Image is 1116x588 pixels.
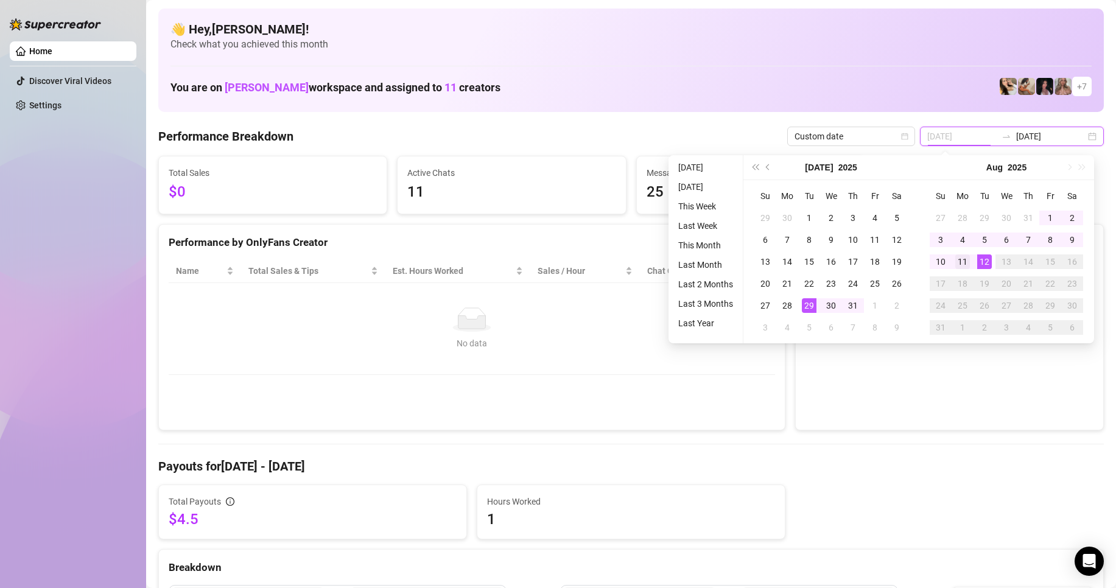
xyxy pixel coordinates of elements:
[995,295,1017,317] td: 2025-08-27
[999,233,1014,247] div: 6
[1021,233,1036,247] div: 7
[758,320,773,335] div: 3
[820,185,842,207] th: We
[824,320,838,335] div: 6
[977,254,992,269] div: 12
[673,296,738,311] li: Last 3 Months
[1016,130,1086,143] input: End date
[886,317,908,338] td: 2025-08-09
[158,458,1104,475] h4: Payouts for [DATE] - [DATE]
[1065,254,1079,269] div: 16
[802,298,816,313] div: 29
[673,257,738,272] li: Last Month
[169,509,457,529] span: $4.5
[930,207,952,229] td: 2025-07-27
[176,264,224,278] span: Name
[1039,185,1061,207] th: Fr
[842,295,864,317] td: 2025-07-31
[1061,229,1083,251] td: 2025-08-09
[226,497,234,506] span: info-circle
[955,298,970,313] div: 25
[798,229,820,251] td: 2025-07-08
[538,264,623,278] span: Sales / Hour
[930,273,952,295] td: 2025-08-17
[933,233,948,247] div: 3
[673,199,738,214] li: This Week
[647,264,758,278] span: Chat Conversion
[1039,207,1061,229] td: 2025-08-01
[776,185,798,207] th: Mo
[977,320,992,335] div: 2
[802,320,816,335] div: 5
[995,207,1017,229] td: 2025-07-30
[1065,276,1079,291] div: 23
[758,233,773,247] div: 6
[824,254,838,269] div: 16
[29,46,52,56] a: Home
[10,18,101,30] img: logo-BBDzfeDw.svg
[999,276,1014,291] div: 20
[1018,78,1035,95] img: Kayla (@kaylathaylababy)
[1017,185,1039,207] th: Th
[776,317,798,338] td: 2025-08-04
[999,298,1014,313] div: 27
[1043,233,1058,247] div: 8
[820,273,842,295] td: 2025-07-23
[1075,547,1104,576] div: Open Intercom Messenger
[780,320,795,335] div: 4
[798,295,820,317] td: 2025-07-29
[977,233,992,247] div: 5
[864,251,886,273] td: 2025-07-18
[868,233,882,247] div: 11
[824,298,838,313] div: 30
[754,229,776,251] td: 2025-07-06
[225,81,309,94] span: [PERSON_NAME]
[890,254,904,269] div: 19
[846,254,860,269] div: 17
[952,251,974,273] td: 2025-08-11
[933,320,948,335] div: 31
[846,211,860,225] div: 3
[955,233,970,247] div: 4
[798,207,820,229] td: 2025-07-01
[758,254,773,269] div: 13
[776,273,798,295] td: 2025-07-21
[995,229,1017,251] td: 2025-08-06
[802,254,816,269] div: 15
[974,295,995,317] td: 2025-08-26
[1065,320,1079,335] div: 6
[995,185,1017,207] th: We
[955,254,970,269] div: 11
[673,277,738,292] li: Last 2 Months
[673,238,738,253] li: This Month
[886,185,908,207] th: Sa
[820,207,842,229] td: 2025-07-02
[999,211,1014,225] div: 30
[1017,229,1039,251] td: 2025-08-07
[824,233,838,247] div: 9
[754,295,776,317] td: 2025-07-27
[754,185,776,207] th: Su
[974,251,995,273] td: 2025-08-12
[1039,229,1061,251] td: 2025-08-08
[1021,298,1036,313] div: 28
[1065,233,1079,247] div: 9
[868,211,882,225] div: 4
[995,273,1017,295] td: 2025-08-20
[798,317,820,338] td: 2025-08-05
[864,317,886,338] td: 2025-08-08
[999,254,1014,269] div: 13
[901,133,908,140] span: calendar
[1077,80,1087,93] span: + 7
[754,207,776,229] td: 2025-06-29
[241,259,385,283] th: Total Sales & Tips
[824,276,838,291] div: 23
[1017,207,1039,229] td: 2025-07-31
[798,251,820,273] td: 2025-07-15
[29,100,61,110] a: Settings
[780,276,795,291] div: 21
[846,276,860,291] div: 24
[842,317,864,338] td: 2025-08-07
[974,317,995,338] td: 2025-09-02
[933,298,948,313] div: 24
